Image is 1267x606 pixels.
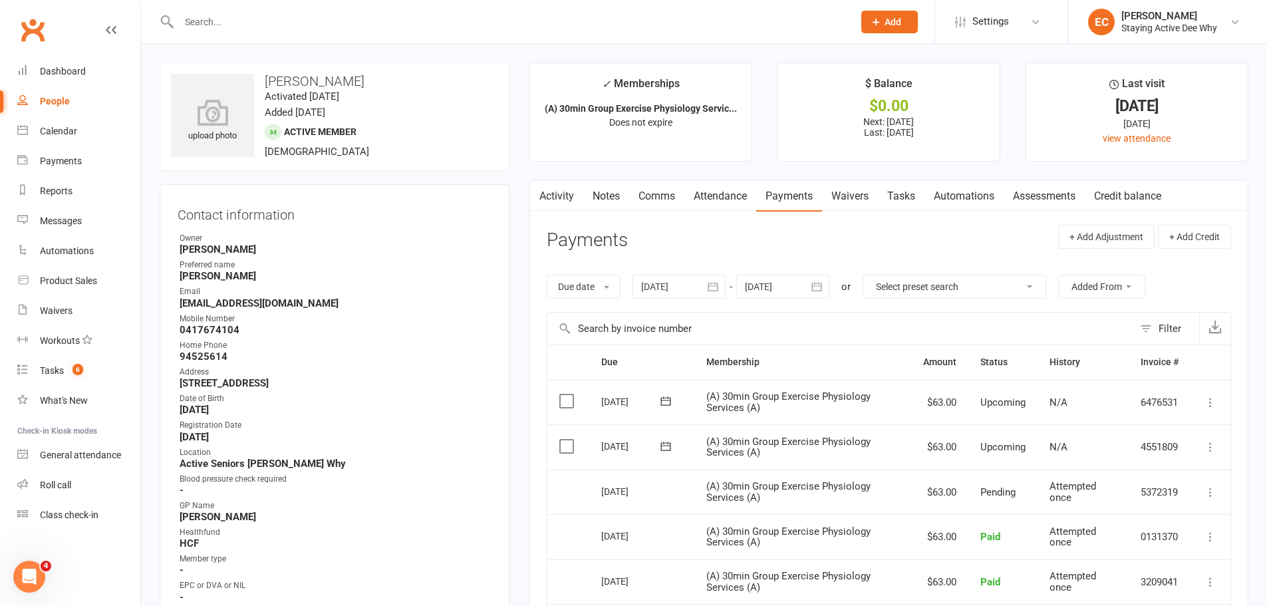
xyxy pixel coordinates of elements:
[684,181,756,212] a: Attendance
[1129,514,1191,559] td: 0131370
[1050,570,1096,593] span: Attempted once
[589,345,694,379] th: Due
[694,345,911,379] th: Membership
[180,351,492,363] strong: 94525614
[601,436,662,456] div: [DATE]
[1050,526,1096,549] span: Attempted once
[17,470,140,500] a: Roll call
[180,259,492,271] div: Preferred name
[40,216,82,226] div: Messages
[180,431,492,443] strong: [DATE]
[706,390,871,414] span: (A) 30min Group Exercise Physiology Services (A)
[180,313,492,325] div: Mobile Number
[790,99,988,113] div: $0.00
[13,561,45,593] iframe: Intercom live chat
[790,116,988,138] p: Next: [DATE] Last: [DATE]
[40,275,97,286] div: Product Sales
[547,313,1133,345] input: Search by invoice number
[17,296,140,326] a: Waivers
[180,285,492,298] div: Email
[841,279,851,295] div: or
[40,335,80,346] div: Workouts
[40,186,72,196] div: Reports
[284,126,356,137] span: Active member
[72,364,83,375] span: 6
[1133,313,1199,345] button: Filter
[1159,321,1181,337] div: Filter
[180,404,492,416] strong: [DATE]
[911,514,968,559] td: $63.00
[17,176,140,206] a: Reports
[180,553,492,565] div: Member type
[40,126,77,136] div: Calendar
[180,484,492,496] strong: -
[706,526,871,549] span: (A) 30min Group Exercise Physiology Services (A)
[180,339,492,352] div: Home Phone
[171,99,254,143] div: upload photo
[530,181,583,212] a: Activity
[17,356,140,386] a: Tasks 6
[1121,22,1217,34] div: Staying Active Dee Why
[1050,480,1096,504] span: Attempted once
[865,75,913,99] div: $ Balance
[980,531,1000,543] span: Paid
[17,57,140,86] a: Dashboard
[17,440,140,470] a: General attendance kiosk mode
[911,345,968,379] th: Amount
[822,181,878,212] a: Waivers
[175,13,844,31] input: Search...
[171,74,498,88] h3: [PERSON_NAME]
[180,243,492,255] strong: [PERSON_NAME]
[40,480,71,490] div: Roll call
[1129,380,1191,425] td: 6476531
[1038,116,1236,131] div: [DATE]
[180,297,492,309] strong: [EMAIL_ADDRESS][DOMAIN_NAME]
[180,564,492,576] strong: -
[180,270,492,282] strong: [PERSON_NAME]
[1158,225,1231,249] button: + Add Credit
[706,436,871,459] span: (A) 30min Group Exercise Physiology Services (A)
[180,419,492,432] div: Registration Date
[180,591,492,603] strong: -
[601,391,662,412] div: [DATE]
[1050,441,1067,453] span: N/A
[609,117,672,128] span: Does not expire
[629,181,684,212] a: Comms
[265,146,369,158] span: [DEMOGRAPHIC_DATA]
[180,446,492,459] div: Location
[1038,99,1236,113] div: [DATE]
[180,537,492,549] strong: HCF
[40,450,121,460] div: General attendance
[41,561,51,571] span: 4
[40,96,70,106] div: People
[1103,133,1171,144] a: view attendance
[583,181,629,212] a: Notes
[1121,10,1217,22] div: [PERSON_NAME]
[1109,75,1165,99] div: Last visit
[1085,181,1171,212] a: Credit balance
[602,75,680,100] div: Memberships
[1050,396,1067,408] span: N/A
[40,156,82,166] div: Payments
[180,526,492,539] div: Healthfund
[17,266,140,296] a: Product Sales
[1129,424,1191,470] td: 4551809
[180,232,492,245] div: Owner
[40,365,64,376] div: Tasks
[861,11,918,33] button: Add
[968,345,1038,379] th: Status
[1129,470,1191,515] td: 5372319
[40,305,72,316] div: Waivers
[911,424,968,470] td: $63.00
[980,441,1026,453] span: Upcoming
[180,458,492,470] strong: Active Seniors [PERSON_NAME] Why
[17,146,140,176] a: Payments
[885,17,901,27] span: Add
[911,559,968,605] td: $63.00
[602,78,611,90] i: ✓
[545,103,737,114] strong: (A) 30min Group Exercise Physiology Servic...
[17,500,140,530] a: Class kiosk mode
[980,486,1016,498] span: Pending
[1129,559,1191,605] td: 3209041
[265,106,325,118] time: Added [DATE]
